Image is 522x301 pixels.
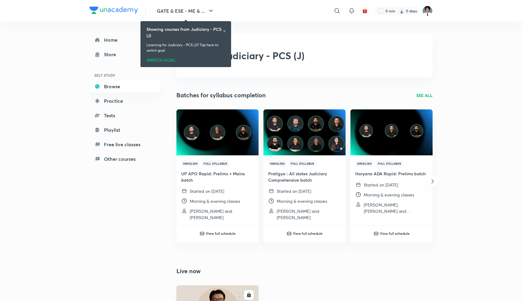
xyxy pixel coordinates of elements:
[263,109,346,156] img: Thumbnail
[104,51,120,58] div: Store
[422,6,433,16] img: Kiren Joseph
[289,160,316,167] span: Full Syllabus
[89,153,159,165] a: Other courses
[89,80,159,92] a: Browse
[89,70,159,80] h6: SELF STUDY
[263,109,346,225] a: ThumbnailHinglishFull SyllabusPratigya : All states Judiciary Comprehensive batchStarted on [DATE...
[147,56,225,62] div: SWITCH GOAL
[287,231,292,236] img: play
[153,5,218,17] button: GATE & ESE - ME & ...
[362,8,368,14] img: avatar
[360,6,370,16] button: avatar
[89,34,159,46] a: Home
[190,188,224,194] p: Started on [DATE]
[350,109,433,219] a: ThumbnailHinglishFull SyllabusHaryana ADA Rapid: Prelims batchStarted on [DATE]Morning & evening ...
[190,198,240,204] p: Morning & evening classes
[374,231,379,236] img: play
[376,160,403,167] span: Full Syllabus
[277,188,311,194] p: Started on [DATE]
[293,231,323,236] h6: View full schedule
[200,231,205,236] img: play
[277,208,341,221] p: Faizan Khan and Apurva Vats
[181,160,199,167] span: Hinglish
[89,7,138,15] a: Company Logo
[364,182,398,188] p: Started on [DATE]
[89,7,138,14] img: Company Logo
[364,202,428,214] p: Varun Pratap Singh, Ashutosh and Pranjal Singh
[399,8,405,14] img: streak
[268,160,286,167] span: Hinglish
[355,160,373,167] span: Hinglish
[89,48,159,60] a: Store
[222,50,304,61] h2: Judiciary - PCS (J)
[277,198,327,204] p: Morning & evening classes
[176,267,201,276] h2: Live now
[89,124,159,136] a: Playlist
[147,26,223,39] h6: Showing courses from Judiciary - PCS (J)
[364,192,414,198] p: Morning & evening classes
[202,160,229,167] span: Full Syllabus
[350,109,433,156] img: Thumbnail
[380,231,410,236] h6: View full schedule
[181,170,254,183] h4: UP APO Rapid: Prelims + Mains batch
[176,109,259,156] img: Thumbnail
[176,109,259,225] a: ThumbnailHinglishFull SyllabusUP APO Rapid: Prelims + Mains batchStarted on [DATE]Morning & eveni...
[89,95,159,107] a: Practice
[190,208,254,221] p: Varun Pratap Singh and Ashutosh
[206,231,236,236] h6: View full schedule
[147,42,225,53] p: Learning for Judiciary - PCS (J)? Tap here to switch goal
[89,138,159,150] a: Free live classes
[416,92,433,99] a: SEE ALL
[89,109,159,121] a: Tests
[355,170,428,177] h4: Haryana ADA Rapid: Prelims batch
[268,170,341,183] h4: Pratigya : All states Judiciary Comprehensive batch
[176,91,266,100] h2: Batches for syllabus completion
